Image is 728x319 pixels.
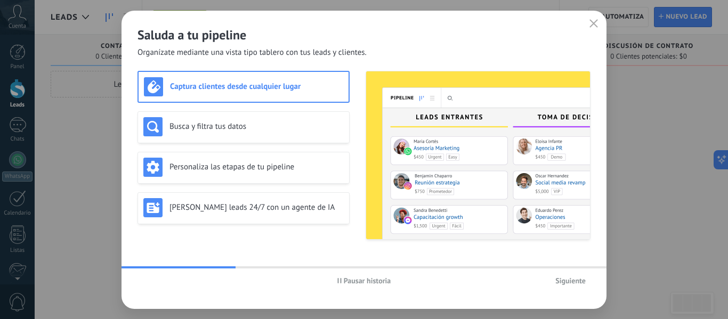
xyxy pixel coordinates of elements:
[333,273,396,289] button: Pausar historia
[169,121,344,132] h3: Busca y filtra tus datos
[137,27,591,43] h2: Saluda a tu pipeline
[344,277,391,284] span: Pausar historia
[169,162,344,172] h3: Personaliza las etapas de tu pipeline
[137,47,367,58] span: Organízate mediante una vista tipo tablero con tus leads y clientes.
[170,81,343,92] h3: Captura clientes desde cualquier lugar
[555,277,586,284] span: Siguiente
[169,202,344,212] h3: [PERSON_NAME] leads 24/7 con un agente de IA
[551,273,591,289] button: Siguiente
